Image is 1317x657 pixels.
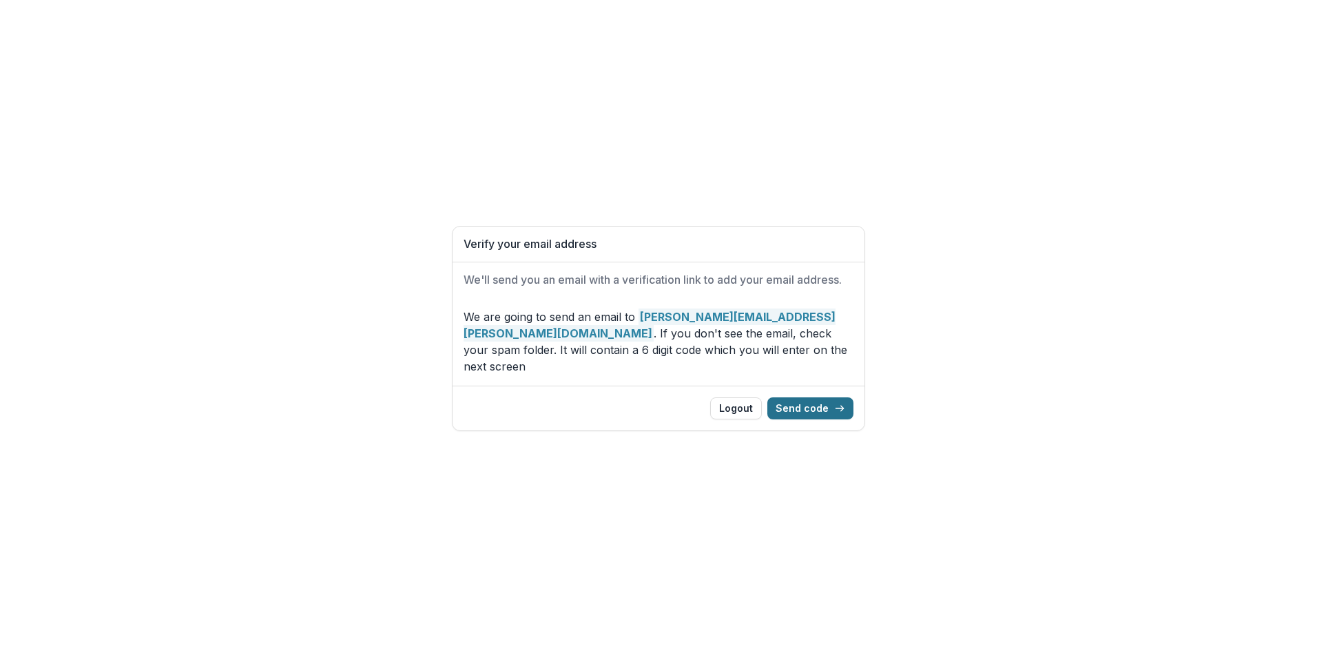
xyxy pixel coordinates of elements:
[464,273,853,286] h2: We'll send you an email with a verification link to add your email address.
[767,397,853,419] button: Send code
[710,397,762,419] button: Logout
[464,309,836,342] strong: [PERSON_NAME][EMAIL_ADDRESS][PERSON_NAME][DOMAIN_NAME]
[464,238,853,251] h1: Verify your email address
[464,309,853,375] p: We are going to send an email to . If you don't see the email, check your spam folder. It will co...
